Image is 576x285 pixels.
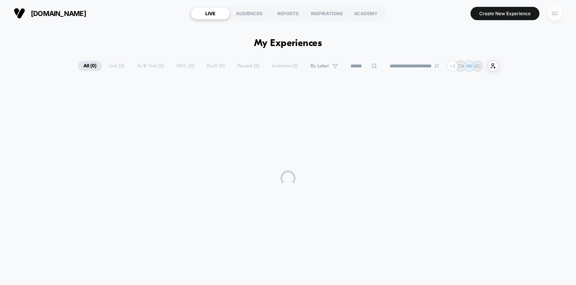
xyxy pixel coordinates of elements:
span: [DOMAIN_NAME] [31,10,86,18]
div: SC [547,6,562,21]
div: ACADEMY [346,7,385,19]
div: + 2 [447,61,458,72]
div: REPORTS [269,7,307,19]
img: Visually logo [14,8,25,19]
span: By Label [310,63,329,69]
img: end [434,64,439,68]
span: All ( 0 ) [78,61,102,71]
p: NM [465,63,473,69]
div: INSPIRATIONS [307,7,346,19]
button: SC [545,6,565,21]
p: CN [457,63,464,69]
h1: My Experiences [254,38,322,49]
div: AUDIENCES [230,7,269,19]
p: MC [474,63,481,69]
div: LIVE [191,7,230,19]
button: [DOMAIN_NAME] [11,7,88,19]
button: Create New Experience [470,7,539,20]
